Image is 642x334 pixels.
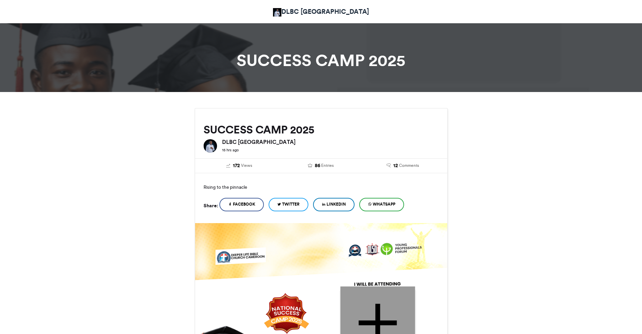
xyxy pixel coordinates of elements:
small: 15 hrs ago [222,148,239,152]
a: 86 Entries [285,162,357,170]
span: Twitter [282,201,300,207]
span: Facebook [233,201,255,207]
span: Comments [399,162,419,169]
a: WhatsApp [359,198,404,211]
span: 12 [393,162,398,170]
a: 172 Views [204,162,275,170]
span: 172 [233,162,240,170]
a: 12 Comments [367,162,439,170]
span: Entries [321,162,334,169]
span: 86 [315,162,320,170]
span: WhatsApp [373,201,395,207]
h2: SUCCESS CAMP 2025 [204,124,439,136]
p: Rising to the pinnacle [204,182,439,192]
img: DLBC CAMEROON [204,139,217,153]
img: DLBC Cameroon [273,8,281,17]
a: DLBC [GEOGRAPHIC_DATA] [273,7,369,17]
a: Twitter [269,198,308,211]
h5: Share: [204,201,218,210]
h6: DLBC [GEOGRAPHIC_DATA] [222,139,439,145]
a: LinkedIn [313,198,355,211]
a: Facebook [219,198,264,211]
span: Views [241,162,252,169]
span: LinkedIn [327,201,346,207]
h1: SUCCESS CAMP 2025 [134,52,508,68]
